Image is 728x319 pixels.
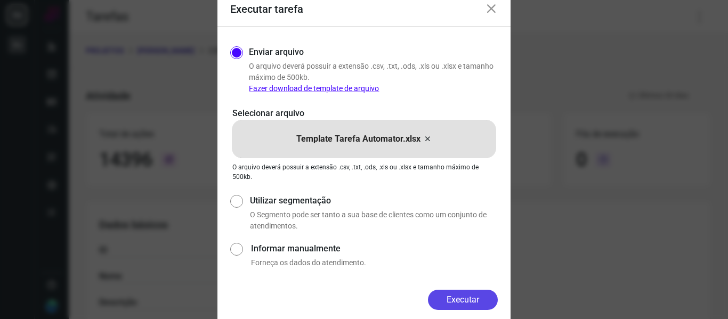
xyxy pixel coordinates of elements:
p: O arquivo deverá possuir a extensão .csv, .txt, .ods, .xls ou .xlsx e tamanho máximo de 500kb. [232,162,496,182]
p: O Segmento pode ser tanto a sua base de clientes como um conjunto de atendimentos. [250,209,498,232]
label: Enviar arquivo [249,46,304,59]
label: Utilizar segmentação [250,194,498,207]
p: Selecionar arquivo [232,107,496,120]
label: Informar manualmente [251,242,498,255]
p: Template Tarefa Automator.xlsx [296,133,420,145]
p: O arquivo deverá possuir a extensão .csv, .txt, .ods, .xls ou .xlsx e tamanho máximo de 500kb. [249,61,498,94]
a: Fazer download de template de arquivo [249,84,379,93]
p: Forneça os dados do atendimento. [251,257,498,268]
button: Executar [428,290,498,310]
h3: Executar tarefa [230,3,303,15]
